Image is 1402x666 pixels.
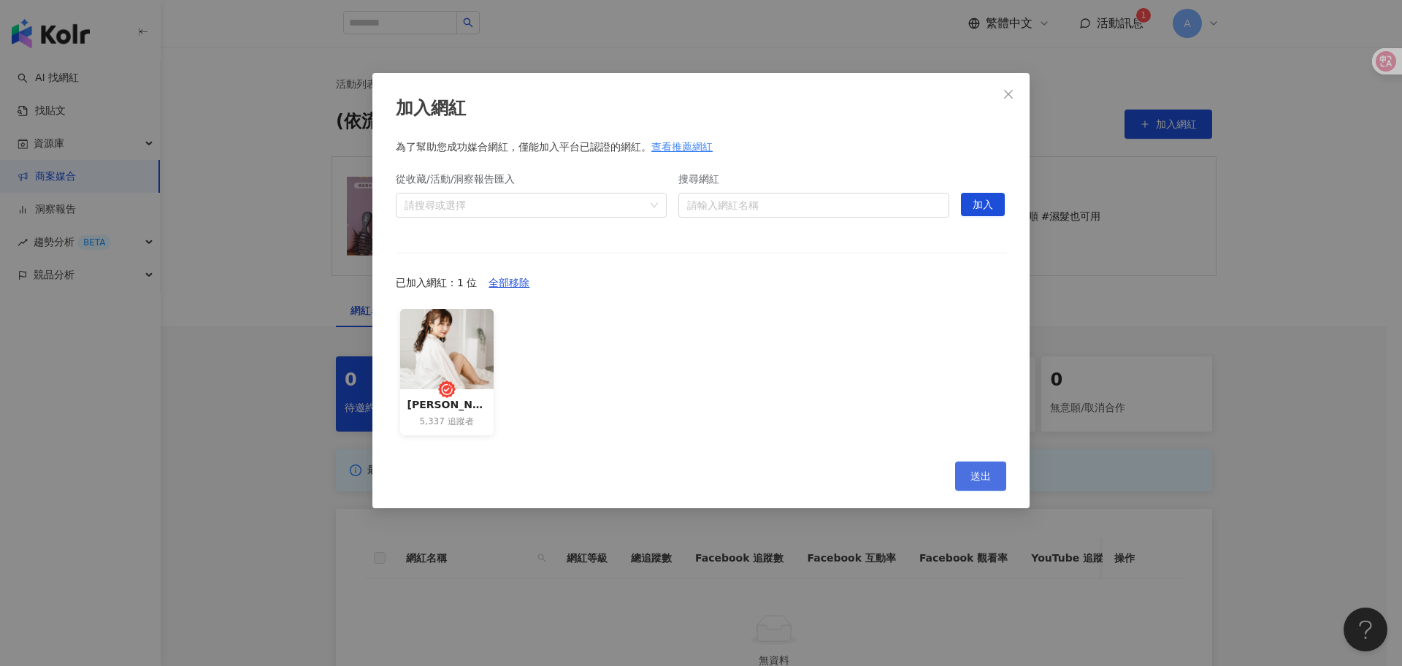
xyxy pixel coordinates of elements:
span: close [1003,88,1014,100]
div: 查看推薦網紅 [651,139,713,155]
button: 加入 [961,193,1005,216]
span: 追蹤者 [448,416,474,428]
div: 已加入網紅：1 位 [396,271,1006,294]
span: 送出 [970,470,991,482]
span: 全部移除 [489,272,529,295]
button: Close [994,80,1023,109]
span: 加入 [973,194,993,217]
div: [PERSON_NAME] [407,397,486,413]
label: 從收藏/活動/洞察報告匯入 [396,171,526,187]
label: 搜尋網紅 [678,171,729,187]
div: 為了幫助您成功媒合網紅，僅能加入平台已認證的網紅。 [396,139,1006,155]
input: 搜尋網紅 [687,194,941,217]
button: 送出 [955,462,1006,491]
span: 5,337 [419,416,444,428]
button: 全部移除 [477,271,541,294]
div: 加入網紅 [396,96,1006,121]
